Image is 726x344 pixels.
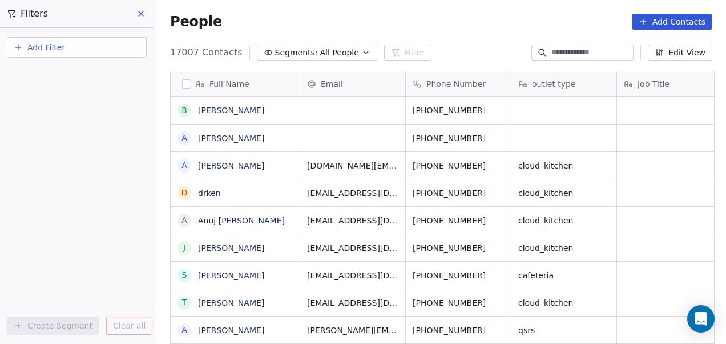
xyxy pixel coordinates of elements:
[413,105,504,116] span: [PHONE_NUMBER]
[518,297,610,309] span: cloud_kitchen
[617,71,722,96] div: Job Title
[518,270,610,281] span: cafeteria
[198,271,264,280] a: [PERSON_NAME]
[406,71,511,96] div: Phone Number
[170,13,222,30] span: People
[300,71,405,96] div: Email
[198,189,221,198] a: drken
[518,187,610,199] span: cloud_kitchen
[307,297,398,309] span: [EMAIL_ADDRESS][DOMAIN_NAME]
[183,242,185,254] div: J
[413,133,504,144] span: [PHONE_NUMBER]
[181,187,188,199] div: d
[413,160,504,171] span: [PHONE_NUMBER]
[198,134,264,143] a: [PERSON_NAME]
[307,270,398,281] span: [EMAIL_ADDRESS][DOMAIN_NAME]
[687,305,715,333] div: Open Intercom Messenger
[198,298,264,307] a: [PERSON_NAME]
[384,45,431,61] button: Filter
[320,47,359,59] span: All People
[426,78,486,90] span: Phone Number
[307,325,398,336] span: [PERSON_NAME][EMAIL_ADDRESS][DOMAIN_NAME]
[307,160,398,171] span: [DOMAIN_NAME][EMAIL_ADDRESS][DOMAIN_NAME]
[198,216,285,225] a: Anuj [PERSON_NAME]
[648,45,712,61] button: Edit View
[198,161,264,170] a: [PERSON_NAME]
[209,78,249,90] span: Full Name
[182,297,187,309] div: T
[413,297,504,309] span: [PHONE_NUMBER]
[518,160,610,171] span: cloud_kitchen
[413,215,504,226] span: [PHONE_NUMBER]
[307,215,398,226] span: [EMAIL_ADDRESS][DOMAIN_NAME]
[171,71,300,96] div: Full Name
[181,214,187,226] div: A
[518,325,610,336] span: qsrs
[518,215,610,226] span: cloud_kitchen
[170,46,243,59] span: 17007 Contacts
[181,105,187,117] div: B
[532,78,576,90] span: outlet type
[413,242,504,254] span: [PHONE_NUMBER]
[198,106,264,115] a: [PERSON_NAME]
[182,269,187,281] div: S
[413,325,504,336] span: [PHONE_NUMBER]
[518,242,610,254] span: cloud_kitchen
[198,326,264,335] a: [PERSON_NAME]
[321,78,343,90] span: Email
[307,187,398,199] span: [EMAIL_ADDRESS][DOMAIN_NAME]
[413,270,504,281] span: [PHONE_NUMBER]
[181,324,187,336] div: A
[198,243,264,253] a: [PERSON_NAME]
[181,159,187,171] div: A
[307,242,398,254] span: [EMAIL_ADDRESS][DOMAIN_NAME]
[181,132,187,144] div: A
[511,71,616,96] div: outlet type
[275,47,318,59] span: Segments:
[632,14,712,30] button: Add Contacts
[413,187,504,199] span: [PHONE_NUMBER]
[638,78,669,90] span: Job Title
